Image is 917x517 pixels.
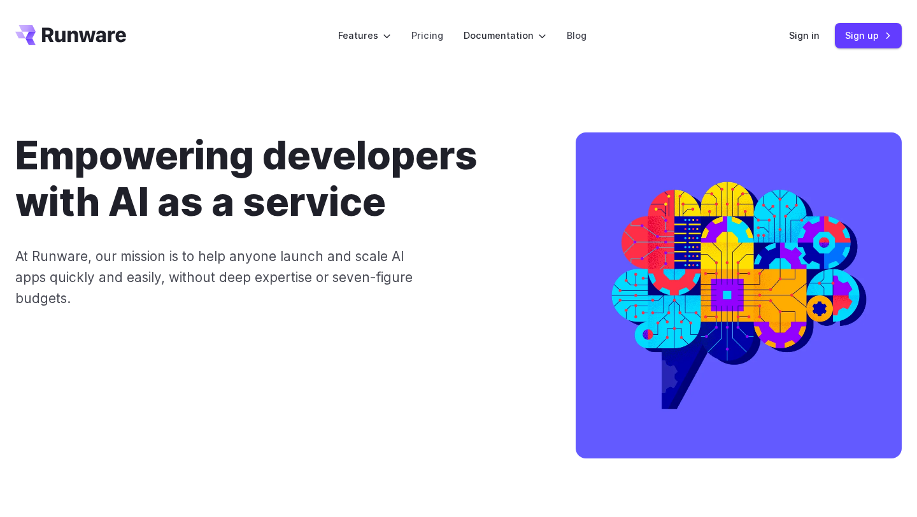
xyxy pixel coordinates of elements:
[411,28,443,43] a: Pricing
[338,28,391,43] label: Features
[15,25,126,45] a: Go to /
[567,28,586,43] a: Blog
[789,28,820,43] a: Sign in
[15,246,431,309] p: At Runware, our mission is to help anyone launch and scale AI apps quickly and easily, without de...
[576,132,902,458] img: A colorful illustration of a brain made up of circuit boards
[464,28,546,43] label: Documentation
[835,23,902,48] a: Sign up
[15,132,535,225] h1: Empowering developers with AI as a service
